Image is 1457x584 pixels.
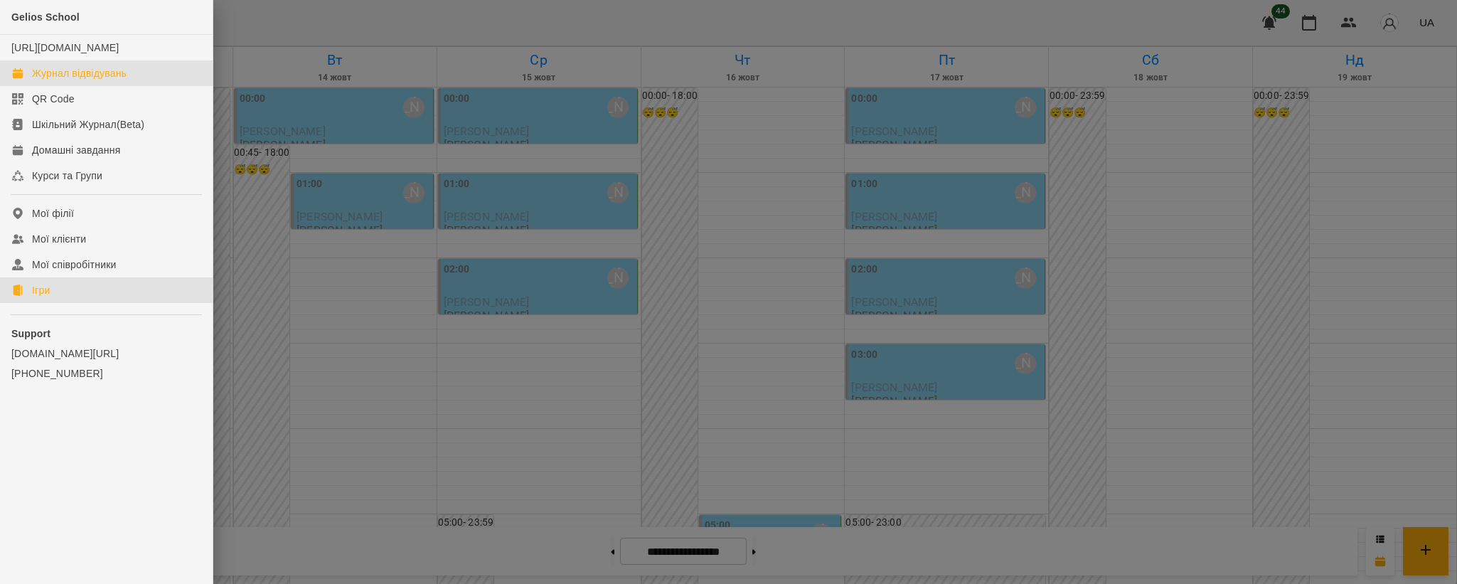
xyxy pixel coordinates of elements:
a: [PHONE_NUMBER] [11,366,201,381]
div: Мої клієнти [32,232,86,246]
div: QR Code [32,92,75,106]
a: [DOMAIN_NAME][URL] [11,346,201,361]
div: Ігри [32,283,50,297]
div: Журнал відвідувань [32,66,127,80]
span: Gelios School [11,11,80,23]
p: Support [11,326,201,341]
div: Шкільний Журнал(Beta) [32,117,144,132]
div: Мої співробітники [32,258,117,272]
div: Курси та Групи [32,169,102,183]
a: [URL][DOMAIN_NAME] [11,42,119,53]
div: Мої філії [32,206,74,221]
div: Домашні завдання [32,143,120,157]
